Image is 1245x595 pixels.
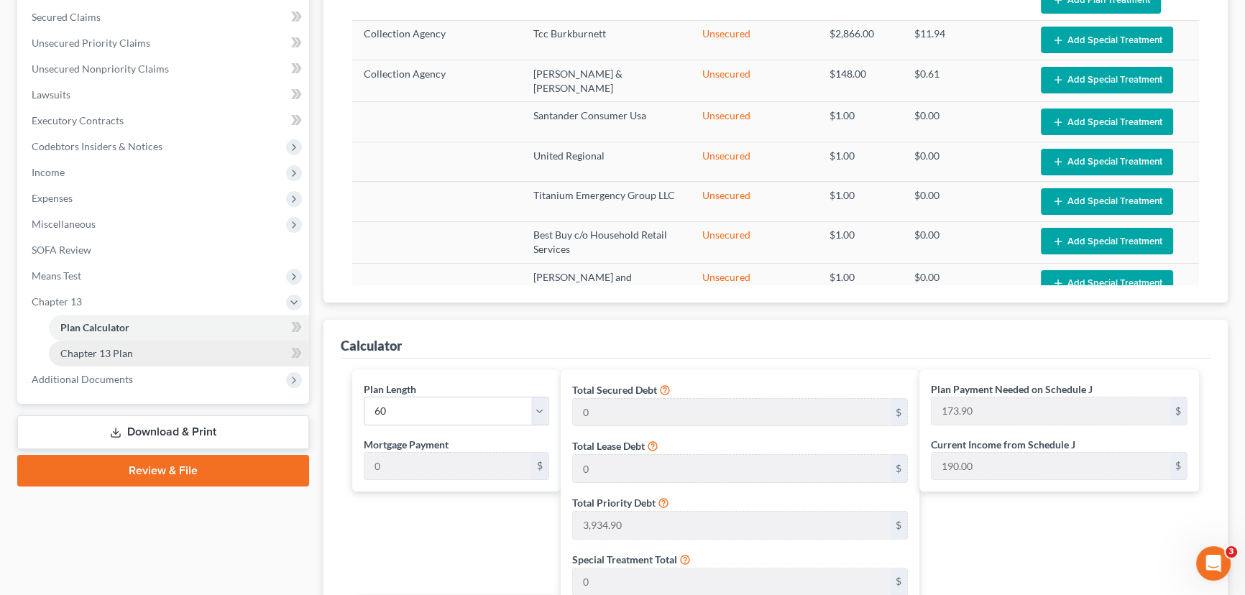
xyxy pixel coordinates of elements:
td: United Regional [522,142,692,181]
input: 0.00 [573,399,890,426]
div: $ [1170,397,1187,425]
span: Plan Calculator [60,321,129,333]
td: $0.00 [903,221,1030,263]
div: $ [890,399,907,426]
label: Mortgage Payment [364,437,449,452]
button: Add Special Treatment [1041,188,1173,215]
a: Unsecured Priority Claims [20,30,309,56]
td: Titanium Emergency Group LLC [522,182,692,221]
button: Add Special Treatment [1041,109,1173,135]
a: Chapter 13 Plan [49,341,309,366]
span: SOFA Review [32,244,91,256]
span: Chapter 13 Plan [60,347,133,359]
button: Add Special Treatment [1041,270,1173,297]
td: $1.00 [818,221,903,263]
a: Secured Claims [20,4,309,30]
span: Unsecured Nonpriority Claims [32,63,169,75]
td: Unsecured [691,182,818,221]
span: Miscellaneous [32,218,96,230]
span: Chapter 13 [32,295,82,308]
span: Income [32,166,65,178]
td: Unsecured [691,264,818,305]
td: Unsecured [691,102,818,142]
div: $ [890,512,907,539]
div: Calculator [341,337,402,354]
span: Means Test [32,269,81,282]
td: $1.00 [818,142,903,181]
a: Executory Contracts [20,108,309,134]
td: Unsecured [691,221,818,263]
td: Santander Consumer Usa [522,102,692,142]
label: Current Income from Schedule J [931,437,1075,452]
td: Unsecured [691,142,818,181]
td: Collection Agency [352,20,522,60]
span: Executory Contracts [32,114,124,126]
td: $1.00 [818,264,903,305]
input: 0.00 [932,453,1170,480]
button: Add Special Treatment [1041,67,1173,93]
a: Plan Calculator [49,315,309,341]
label: Special Treatment Total [572,552,677,567]
span: 3 [1226,546,1237,558]
a: Unsecured Nonpriority Claims [20,56,309,82]
td: $11.94 [903,20,1030,60]
button: Add Special Treatment [1041,149,1173,175]
td: $0.00 [903,142,1030,181]
td: $148.00 [818,60,903,102]
span: Secured Claims [32,11,101,23]
span: Codebtors Insiders & Notices [32,140,162,152]
td: Unsecured [691,60,818,102]
a: Download & Print [17,415,309,449]
td: Unsecured [691,20,818,60]
span: Unsecured Priority Claims [32,37,150,49]
a: SOFA Review [20,237,309,263]
input: 0.00 [573,512,890,539]
td: $2,866.00 [818,20,903,60]
span: Additional Documents [32,373,133,385]
span: Lawsuits [32,88,70,101]
span: Expenses [32,192,73,204]
button: Add Special Treatment [1041,228,1173,254]
label: Total Lease Debt [572,438,645,453]
td: [PERSON_NAME] and [PERSON_NAME], LTD [522,264,692,305]
label: Total Secured Debt [572,382,657,397]
td: $0.00 [903,264,1030,305]
td: Collection Agency [352,60,522,102]
a: Lawsuits [20,82,309,108]
input: 0.00 [932,397,1170,425]
div: $ [890,455,907,482]
td: $0.00 [903,182,1030,221]
input: 0.00 [364,453,531,480]
button: Add Special Treatment [1041,27,1173,53]
div: $ [531,453,548,480]
div: $ [1170,453,1187,480]
td: [PERSON_NAME] & [PERSON_NAME] [522,60,692,102]
td: $0.00 [903,102,1030,142]
label: Total Priority Debt [572,495,656,510]
iframe: Intercom live chat [1196,546,1231,581]
input: 0.00 [573,455,890,482]
td: Tcc Burkburnett [522,20,692,60]
label: Plan Payment Needed on Schedule J [931,382,1093,397]
td: $1.00 [818,102,903,142]
td: Best Buy c/o Household Retail Services [522,221,692,263]
label: Plan Length [364,382,416,397]
td: $0.61 [903,60,1030,102]
td: $1.00 [818,182,903,221]
a: Review & File [17,455,309,486]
